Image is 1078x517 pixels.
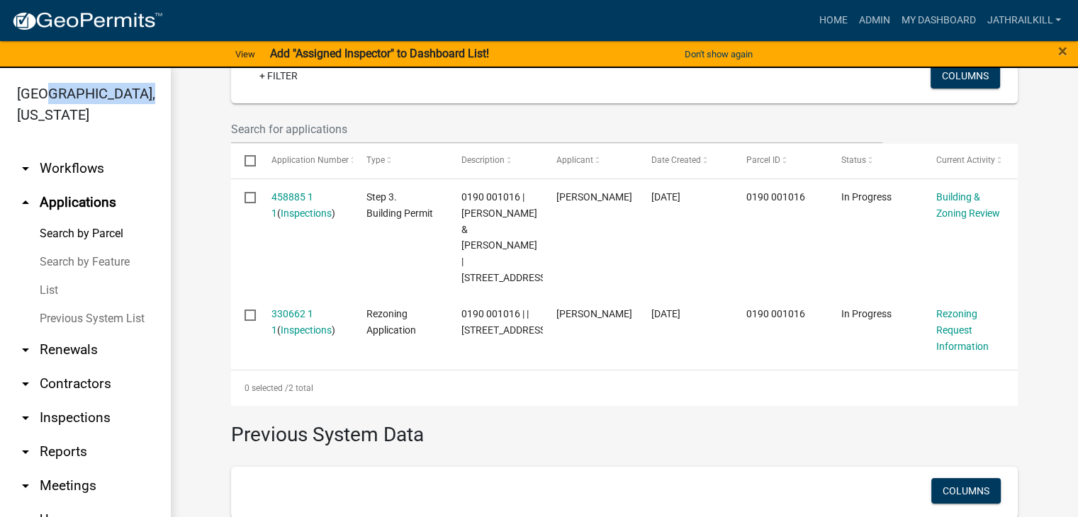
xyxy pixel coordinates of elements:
[248,63,309,89] a: + Filter
[231,406,1018,450] h3: Previous System Data
[258,144,353,178] datatable-header-cell: Application Number
[651,308,680,319] span: 11/01/2024
[271,308,313,336] a: 330662 1 1
[17,375,34,392] i: arrow_drop_down
[271,155,349,165] span: Application Number
[981,7,1067,34] a: Jathrailkill
[813,7,853,34] a: Home
[936,191,1000,219] a: Building & Zoning Review
[271,191,313,219] a: 458885 1 1
[931,478,1001,504] button: Columns
[841,191,892,203] span: In Progress
[556,191,632,203] span: Amy Holler
[651,155,701,165] span: Date Created
[366,308,416,336] span: Rezoning Application
[828,144,923,178] datatable-header-cell: Status
[853,7,895,34] a: Admin
[281,208,332,219] a: Inspections
[931,63,1000,89] button: Columns
[17,160,34,177] i: arrow_drop_down
[461,155,505,165] span: Description
[461,191,549,283] span: 0190 001016 | ALHINDI AHMAD & RACHEL MARTIN | 141 BELMONT FARM WAY
[936,155,995,165] span: Current Activity
[17,341,34,358] i: arrow_drop_down
[231,370,1018,406] div: 2 total
[1058,42,1067,59] button: Close
[231,115,883,144] input: Search for applications
[651,191,680,203] span: 08/04/2025
[17,443,34,460] i: arrow_drop_down
[556,308,632,319] span: Ahmad alhindi
[281,324,332,336] a: Inspections
[746,191,805,203] span: 0190 001016
[230,42,261,66] a: View
[556,155,593,165] span: Applicant
[461,308,549,336] span: 0190 001016 | | 141 BELMONT FARM WAY
[841,308,892,319] span: In Progress
[353,144,448,178] datatable-header-cell: Type
[448,144,543,178] datatable-header-cell: Description
[271,189,339,222] div: ( )
[231,144,258,178] datatable-header-cell: Select
[923,144,1018,178] datatable-header-cell: Current Activity
[17,409,34,426] i: arrow_drop_down
[936,308,989,352] a: Rezoning Request Information
[895,7,981,34] a: My Dashboard
[679,42,758,66] button: Don't show again
[733,144,828,178] datatable-header-cell: Parcel ID
[271,306,339,339] div: ( )
[746,308,805,319] span: 0190 001016
[245,383,288,393] span: 0 selected /
[269,47,488,60] strong: Add "Assigned Inspector" to Dashboard List!
[543,144,638,178] datatable-header-cell: Applicant
[638,144,733,178] datatable-header-cell: Date Created
[17,194,34,211] i: arrow_drop_up
[841,155,866,165] span: Status
[1058,41,1067,61] span: ×
[366,191,433,219] span: Step 3. Building Permit
[366,155,385,165] span: Type
[17,477,34,494] i: arrow_drop_down
[746,155,780,165] span: Parcel ID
